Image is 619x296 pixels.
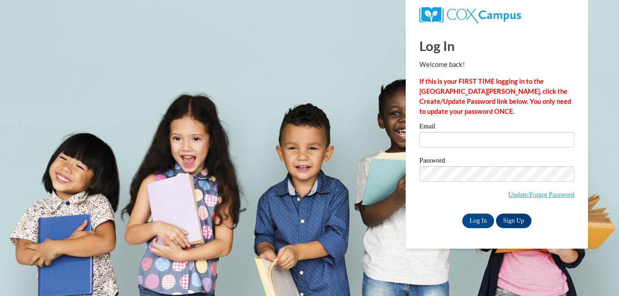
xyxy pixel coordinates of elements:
a: COX Campus [419,10,521,18]
img: COX Campus [419,7,521,23]
label: Email [419,123,574,132]
h1: Log In [419,36,574,55]
label: Password [419,157,574,166]
input: Log In [462,214,494,228]
a: Sign Up [496,214,531,228]
a: Update/Forgot Password [508,191,574,198]
p: Welcome back! [419,60,574,70]
strong: If this is your FIRST TIME logging in to the [GEOGRAPHIC_DATA][PERSON_NAME], click the Create/Upd... [419,77,571,115]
